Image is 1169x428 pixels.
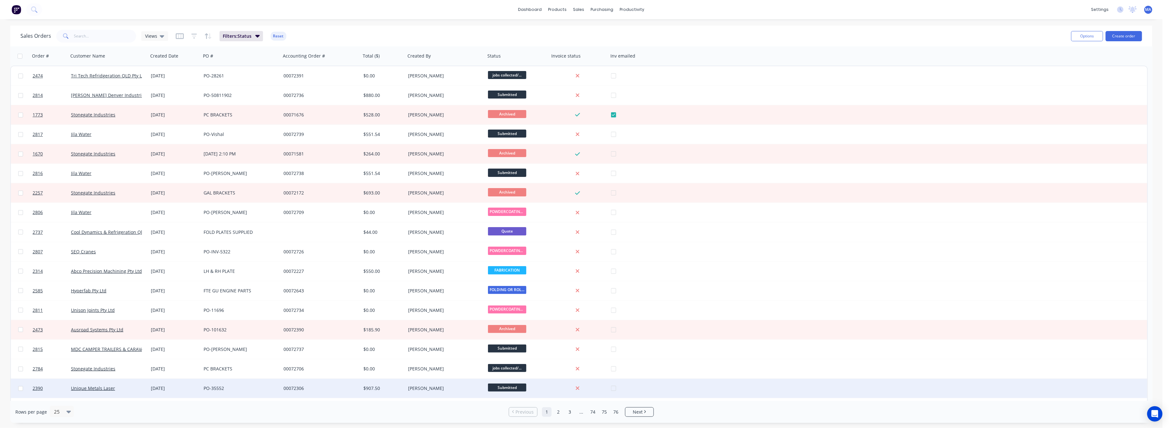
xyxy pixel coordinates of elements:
[150,53,178,59] div: Created Date
[610,53,635,59] div: Inv emailed
[363,209,401,216] div: $0.00
[223,33,252,39] span: Filters: Status
[204,268,275,274] div: LH & RH PLATE
[611,407,621,417] a: Page 76
[551,53,581,59] div: Invoice status
[71,131,91,137] a: Jila Water
[487,53,501,59] div: Status
[204,385,275,392] div: PO-35552
[12,5,21,14] img: Factory
[363,288,401,294] div: $0.00
[515,5,545,14] a: dashboard
[283,268,354,274] div: 00072227
[71,366,115,372] a: Stonegate Industries
[145,33,157,39] span: Views
[220,31,263,41] button: Filters:Status
[488,130,526,138] span: Submitted
[283,190,354,196] div: 00072172
[363,229,401,235] div: $44.00
[408,112,479,118] div: [PERSON_NAME]
[33,144,71,163] a: 1670
[565,407,575,417] a: Page 3
[151,385,198,392] div: [DATE]
[408,346,479,353] div: [PERSON_NAME]
[283,112,354,118] div: 00071676
[33,183,71,202] a: 2257
[33,151,43,157] span: 1670
[542,407,552,417] a: Page 1 is your current page
[283,53,325,59] div: Accounting Order #
[71,249,96,255] a: SEQ Cranes
[151,307,198,313] div: [DATE]
[516,409,534,415] span: Previous
[33,112,43,118] span: 1773
[363,53,380,59] div: Total ($)
[283,366,354,372] div: 00072706
[488,208,526,216] span: POWDERCOATING/S...
[588,407,598,417] a: Page 74
[71,385,115,391] a: Unique Metals Laser
[33,262,71,281] a: 2314
[283,209,354,216] div: 00072709
[151,288,198,294] div: [DATE]
[151,229,198,235] div: [DATE]
[204,346,275,353] div: PO-[PERSON_NAME]
[488,149,526,157] span: Archived
[408,209,479,216] div: [PERSON_NAME]
[488,364,526,372] span: jobs collected/...
[151,73,198,79] div: [DATE]
[33,73,43,79] span: 2474
[151,190,198,196] div: [DATE]
[151,268,198,274] div: [DATE]
[363,366,401,372] div: $0.00
[204,209,275,216] div: PO-[PERSON_NAME]
[408,249,479,255] div: [PERSON_NAME]
[71,170,91,176] a: Jila Water
[33,385,43,392] span: 2390
[600,407,609,417] a: Page 75
[1071,31,1103,41] button: Options
[32,53,49,59] div: Order #
[71,268,142,274] a: Abco Precision Machining Pty Ltd
[33,268,43,274] span: 2314
[408,307,479,313] div: [PERSON_NAME]
[488,247,526,255] span: POWDERCOATING/S...
[71,229,145,235] a: Cool Dynamics & Refrigeration Qld
[283,249,354,255] div: 00072726
[204,92,275,99] div: PO-50811902
[74,30,136,43] input: Search...
[363,170,401,177] div: $551.54
[1145,7,1151,12] span: MA
[33,131,43,138] span: 2817
[71,288,106,294] a: Hyperfab Pty Ltd
[488,188,526,196] span: Archived
[488,110,526,118] span: Archived
[151,366,198,372] div: [DATE]
[283,92,354,99] div: 00072736
[509,409,537,415] a: Previous page
[33,66,71,85] a: 2474
[1088,5,1112,14] div: settings
[363,307,401,313] div: $0.00
[33,229,43,235] span: 2737
[633,409,643,415] span: Next
[271,32,286,41] button: Reset
[408,131,479,138] div: [PERSON_NAME]
[283,288,354,294] div: 00072643
[33,301,71,320] a: 2811
[204,73,275,79] div: PO-28261
[488,227,526,235] span: Quote
[33,307,43,313] span: 2811
[408,288,479,294] div: [PERSON_NAME]
[70,53,105,59] div: Customer Name
[33,170,43,177] span: 2816
[71,327,123,333] a: Ausroad Systems Pty Ltd
[33,203,71,222] a: 2806
[71,112,115,118] a: Stonegate Industries
[204,249,275,255] div: PO-INV-5322
[203,53,213,59] div: PO #
[488,169,526,177] span: Submitted
[363,92,401,99] div: $880.00
[33,209,43,216] span: 2806
[71,307,115,313] a: Unison Joints Pty Ltd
